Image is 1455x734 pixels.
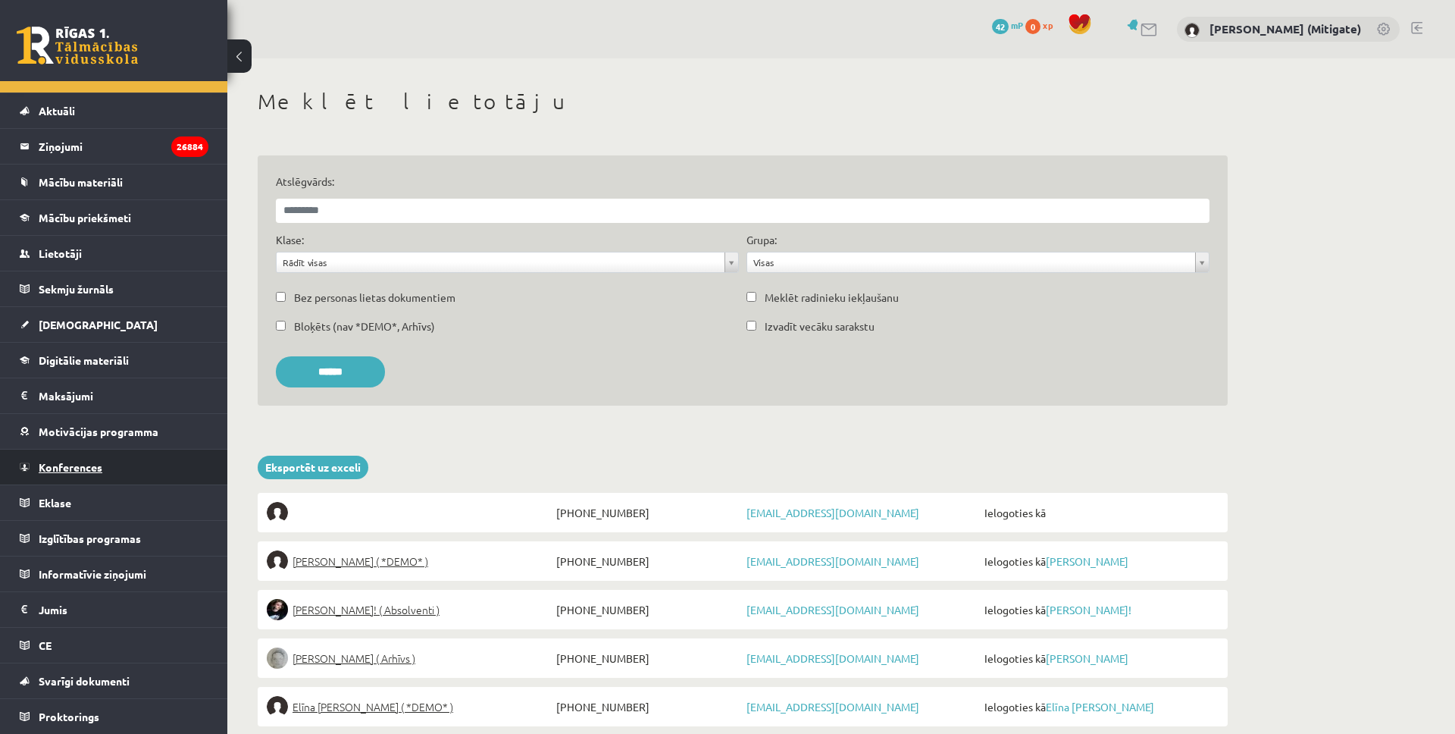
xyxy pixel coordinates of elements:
[39,211,131,224] span: Mācību priekšmeti
[39,710,99,723] span: Proktorings
[20,271,208,306] a: Sekmju žurnāls
[765,318,875,334] label: Izvadīt vecāku sarakstu
[981,550,1219,572] span: Ielogoties kā
[283,253,718,272] span: Rādīt visas
[981,502,1219,523] span: Ielogoties kā
[267,696,552,717] a: Elīna [PERSON_NAME] ( *DEMO* )
[992,19,1023,31] a: 42 mP
[20,592,208,627] a: Jumis
[39,674,130,688] span: Svarīgi dokumenti
[20,521,208,556] a: Izglītības programas
[39,282,114,296] span: Sekmju žurnāls
[267,550,552,572] a: [PERSON_NAME] ( *DEMO* )
[276,232,304,248] label: Klase:
[20,699,208,734] a: Proktorings
[753,253,1189,272] span: Visas
[765,290,899,306] label: Meklēt radinieku iekļaušanu
[293,599,440,620] span: [PERSON_NAME]! ( Absolventi )
[1025,19,1060,31] a: 0 xp
[258,89,1228,114] h1: Meklēt lietotāju
[39,425,158,438] span: Motivācijas programma
[746,232,777,248] label: Grupa:
[276,174,1209,190] label: Atslēgvārds:
[267,599,552,620] a: [PERSON_NAME]! ( Absolventi )
[552,648,743,669] span: [PHONE_NUMBER]
[39,567,146,581] span: Informatīvie ziņojumi
[1043,19,1053,31] span: xp
[20,165,208,199] a: Mācību materiāli
[39,318,158,331] span: [DEMOGRAPHIC_DATA]
[20,200,208,235] a: Mācību priekšmeti
[39,496,71,510] span: Eklase
[293,550,428,572] span: [PERSON_NAME] ( *DEMO* )
[1046,700,1154,714] a: Elīna [PERSON_NAME]
[20,450,208,485] a: Konferences
[171,136,208,157] i: 26884
[293,696,453,717] span: Elīna [PERSON_NAME] ( *DEMO* )
[267,599,288,620] img: Sofija Anrio-Karlauska!
[39,246,82,260] span: Lietotāji
[1011,19,1023,31] span: mP
[552,502,743,523] span: [PHONE_NUMBER]
[1209,21,1361,36] a: [PERSON_NAME] (Mitigate)
[294,318,435,334] label: Bloķēts (nav *DEMO*, Arhīvs)
[746,651,919,665] a: [EMAIL_ADDRESS][DOMAIN_NAME]
[39,129,208,164] legend: Ziņojumi
[552,550,743,572] span: [PHONE_NUMBER]
[746,603,919,616] a: [EMAIL_ADDRESS][DOMAIN_NAME]
[1046,554,1128,568] a: [PERSON_NAME]
[20,93,208,128] a: Aktuāli
[293,648,415,669] span: [PERSON_NAME] ( Arhīvs )
[747,253,1209,272] a: Visas
[981,648,1219,669] span: Ielogoties kā
[1184,23,1200,38] img: Vitālijs Viļums (Mitigate)
[746,506,919,519] a: [EMAIL_ADDRESS][DOMAIN_NAME]
[277,253,738,272] a: Rādīt visas
[267,648,552,669] a: [PERSON_NAME] ( Arhīvs )
[20,557,208,591] a: Informatīvie ziņojumi
[20,628,208,663] a: CE
[39,353,129,367] span: Digitālie materiāli
[17,27,138,64] a: Rīgas 1. Tālmācības vidusskola
[1025,19,1040,34] span: 0
[39,460,102,474] span: Konferences
[294,290,455,306] label: Bez personas lietas dokumentiem
[20,236,208,271] a: Lietotāji
[20,485,208,520] a: Eklase
[1046,603,1131,616] a: [PERSON_NAME]!
[39,603,67,616] span: Jumis
[552,696,743,717] span: [PHONE_NUMBER]
[267,696,288,717] img: Elīna Jolanta Bunce
[39,532,141,545] span: Izglītības programas
[20,663,208,698] a: Svarīgi dokumenti
[267,648,288,669] img: Lelde Braune
[39,378,208,413] legend: Maksājumi
[20,378,208,413] a: Maksājumi
[39,175,123,189] span: Mācību materiāli
[552,599,743,620] span: [PHONE_NUMBER]
[992,19,1009,34] span: 42
[20,343,208,378] a: Digitālie materiāli
[746,700,919,714] a: [EMAIL_ADDRESS][DOMAIN_NAME]
[20,307,208,342] a: [DEMOGRAPHIC_DATA]
[1046,651,1128,665] a: [PERSON_NAME]
[981,599,1219,620] span: Ielogoties kā
[981,696,1219,717] span: Ielogoties kā
[20,129,208,164] a: Ziņojumi26884
[258,456,368,479] a: Eksportēt uz exceli
[746,554,919,568] a: [EMAIL_ADDRESS][DOMAIN_NAME]
[39,638,52,652] span: CE
[267,550,288,572] img: Elīna Elizabete Ancveriņa
[20,414,208,449] a: Motivācijas programma
[39,104,75,118] span: Aktuāli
